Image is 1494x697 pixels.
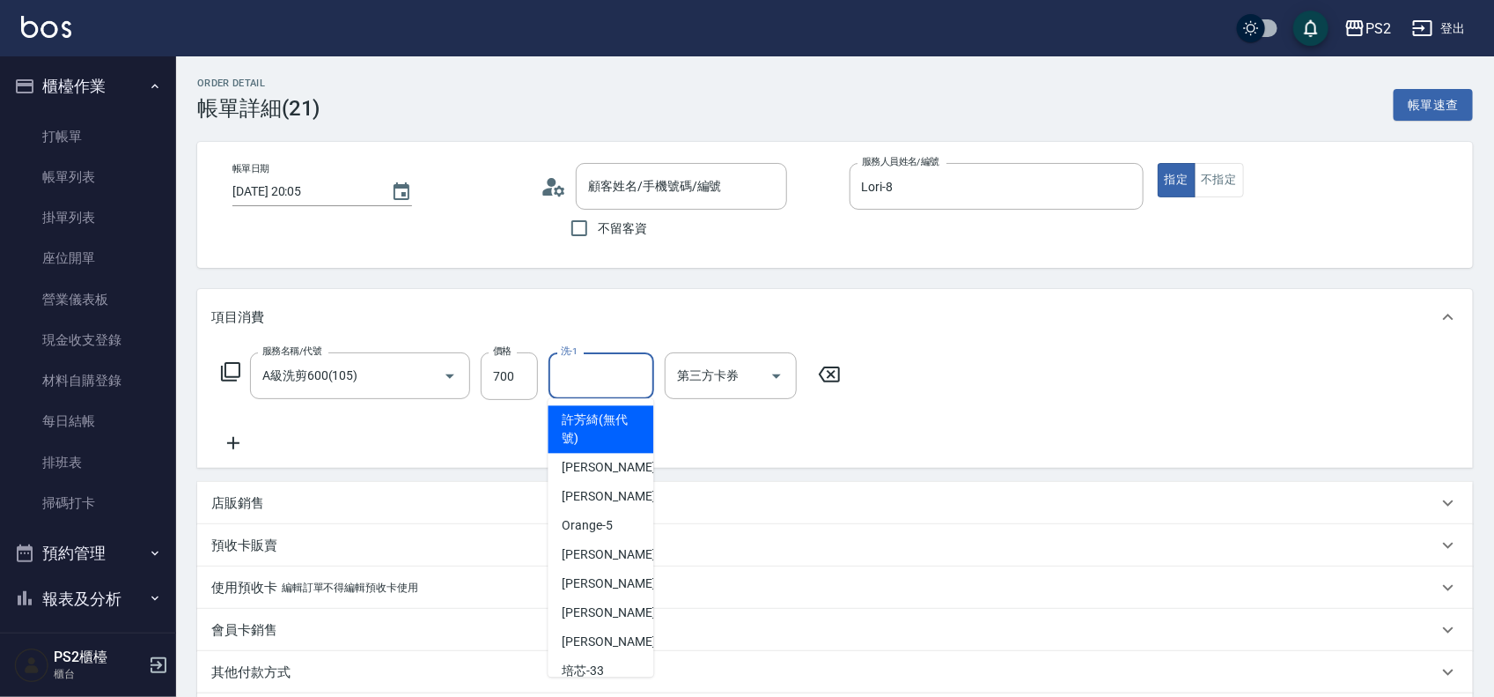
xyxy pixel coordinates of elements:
[563,546,666,565] span: [PERSON_NAME] -8
[493,345,511,358] label: 價格
[7,360,169,401] a: 材料自購登錄
[262,345,321,358] label: 服務名稱/代號
[197,524,1473,567] div: 預收卡販賣
[7,63,169,109] button: 櫃檯作業
[1195,163,1244,197] button: 不指定
[7,442,169,483] a: 排班表
[197,78,320,89] h2: Order detail
[7,401,169,441] a: 每日結帳
[563,517,614,536] span: Orange -5
[197,345,1473,468] div: 項目消費
[563,634,673,652] span: [PERSON_NAME] -25
[7,621,169,667] button: 客戶管理
[7,320,169,360] a: 現金收支登錄
[862,155,939,168] label: 服務人員姓名/編號
[762,362,791,390] button: Open
[598,219,647,238] span: 不留客資
[197,289,1473,345] div: 項目消費
[7,279,169,320] a: 營業儀表板
[1365,18,1391,40] div: PS2
[1293,11,1328,46] button: save
[232,177,373,206] input: YYYY/MM/DD hh:mm
[7,116,169,157] a: 打帳單
[7,483,169,523] a: 掃碼打卡
[211,579,277,597] p: 使用預收卡
[561,345,578,358] label: 洗-1
[1158,163,1196,197] button: 指定
[7,238,169,278] a: 座位開單
[21,16,71,38] img: Logo
[563,459,666,478] span: [PERSON_NAME] -1
[197,609,1473,651] div: 會員卡銷售
[232,162,269,175] label: 帳單日期
[380,171,423,213] button: Choose date, selected date is 2025-08-15
[563,575,666,594] span: [PERSON_NAME] -9
[563,663,605,681] span: 培芯 -33
[7,157,169,197] a: 帳單列表
[197,651,1473,693] div: 其他付款方式
[1394,89,1473,122] button: 帳單速查
[1405,12,1473,45] button: 登出
[54,666,144,682] p: 櫃台
[563,412,640,449] span: 許芳綺 (無代號)
[563,604,673,623] span: [PERSON_NAME] -20
[563,488,666,507] span: [PERSON_NAME] -2
[211,621,277,640] p: 會員卡銷售
[54,649,144,666] h5: PS2櫃檯
[7,530,169,576] button: 預約管理
[7,197,169,238] a: 掛單列表
[1337,11,1398,47] button: PS2
[211,664,291,682] p: 其他付款方式
[14,648,49,683] img: Person
[197,567,1473,609] div: 使用預收卡編輯訂單不得編輯預收卡使用
[282,579,418,597] p: 編輯訂單不得編輯預收卡使用
[211,308,264,327] p: 項目消費
[7,576,169,622] button: 報表及分析
[436,362,464,390] button: Open
[211,494,264,513] p: 店販銷售
[197,482,1473,524] div: 店販銷售
[197,96,320,121] h3: 帳單詳細 (21)
[211,537,277,555] p: 預收卡販賣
